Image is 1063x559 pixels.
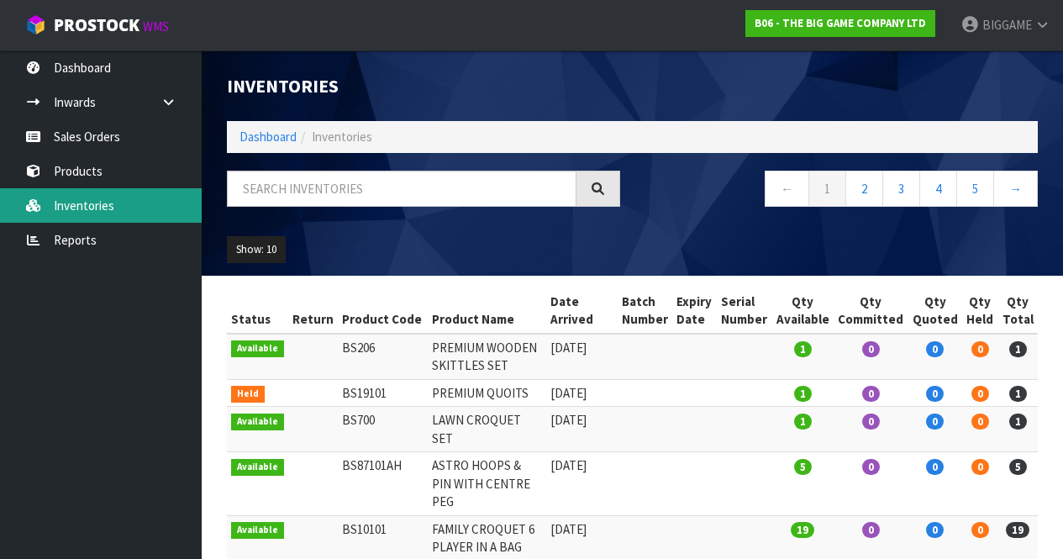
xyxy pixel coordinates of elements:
th: Expiry Date [672,288,717,334]
span: 0 [862,522,880,538]
th: Product Code [338,288,428,334]
span: 1 [1009,341,1027,357]
span: 19 [791,522,814,538]
td: BS87101AH [338,452,428,515]
h1: Inventories [227,76,620,96]
span: 0 [862,459,880,475]
td: [DATE] [546,452,618,515]
span: 0 [862,414,880,430]
td: [DATE] [546,407,618,452]
span: 1 [1009,414,1027,430]
th: Date Arrived [546,288,618,334]
span: BIGGAME [982,17,1032,33]
span: Held [231,386,265,403]
th: Qty Held [962,288,997,334]
a: ← [765,171,809,207]
a: 2 [845,171,883,207]
button: Show: 10 [227,236,286,263]
span: 1 [794,414,812,430]
a: 5 [956,171,994,207]
td: [DATE] [546,379,618,407]
td: ASTRO HOOPS & PIN WITH CENTRE PEG [428,452,546,515]
span: 0 [862,386,880,402]
nav: Page navigation [645,171,1039,212]
th: Status [227,288,288,334]
span: 0 [926,386,944,402]
strong: B06 - THE BIG GAME COMPANY LTD [755,16,926,30]
a: Dashboard [239,129,297,145]
th: Qty Quoted [908,288,962,334]
span: 0 [971,414,989,430]
span: ProStock [54,14,139,36]
span: Available [231,340,284,357]
span: 0 [926,459,944,475]
span: 0 [926,414,944,430]
span: 5 [794,459,812,475]
td: BS19101 [338,379,428,407]
th: Qty Total [997,288,1038,334]
span: Available [231,459,284,476]
td: PREMIUM QUOITS [428,379,546,407]
td: BS700 [338,407,428,452]
td: LAWN CROQUET SET [428,407,546,452]
a: 4 [919,171,957,207]
th: Return [288,288,338,334]
th: Batch Number [618,288,673,334]
span: 19 [1006,522,1029,538]
span: 0 [971,522,989,538]
span: 0 [971,459,989,475]
span: 0 [862,341,880,357]
td: BS206 [338,334,428,379]
img: cube-alt.png [25,14,46,35]
small: WMS [143,18,169,34]
span: Inventories [312,129,372,145]
span: Available [231,522,284,539]
span: 5 [1009,459,1027,475]
span: 1 [794,341,812,357]
span: 0 [971,341,989,357]
td: [DATE] [546,334,618,379]
input: Search inventories [227,171,576,207]
a: 1 [808,171,846,207]
span: 1 [1009,386,1027,402]
th: Product Name [428,288,546,334]
a: 3 [882,171,920,207]
span: 0 [926,522,944,538]
span: Available [231,414,284,430]
th: Qty Available [772,288,834,334]
span: 0 [926,341,944,357]
a: → [993,171,1038,207]
span: 1 [794,386,812,402]
th: Serial Number [717,288,772,334]
th: Qty Committed [834,288,908,334]
span: 0 [971,386,989,402]
td: PREMIUM WOODEN SKITTLES SET [428,334,546,379]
